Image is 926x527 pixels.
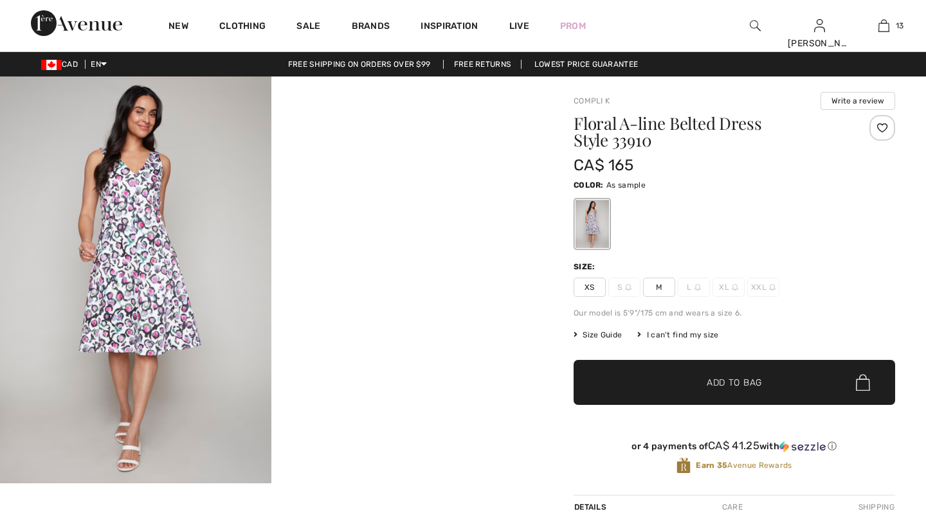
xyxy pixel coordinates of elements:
span: Color: [574,181,604,190]
span: CA$ 41.25 [708,439,759,452]
a: Free shipping on orders over $99 [278,60,441,69]
span: EN [91,60,107,69]
div: Details [574,496,610,519]
div: or 4 payments ofCA$ 41.25withSezzle Click to learn more about Sezzle [574,440,895,457]
img: Sezzle [779,441,826,452]
img: 1ère Avenue [31,10,122,36]
img: Canadian Dollar [41,60,62,70]
div: As sample [576,200,609,248]
div: or 4 payments of with [574,440,895,452]
div: Size: [574,261,598,272]
div: [PERSON_NAME] [788,37,851,50]
img: search the website [750,18,761,33]
img: ring-m.svg [625,284,631,290]
span: Size Guide [574,329,622,341]
img: ring-m.svg [694,284,701,290]
span: XL [713,278,745,297]
button: Write a review [821,92,895,110]
img: Avenue Rewards [676,457,691,474]
a: New [168,21,188,34]
img: My Info [814,18,825,33]
span: Add to Bag [707,376,762,389]
div: I can't find my size [637,329,718,341]
span: Inspiration [421,21,478,34]
iframe: Opens a widget where you can find more information [843,431,913,463]
a: Prom [560,19,586,33]
a: Clothing [219,21,266,34]
span: Avenue Rewards [696,460,792,471]
a: Compli K [574,96,610,105]
span: As sample [606,181,646,190]
span: S [608,278,640,297]
img: ring-m.svg [732,284,738,290]
span: CA$ 165 [574,156,633,174]
div: Care [711,496,754,519]
a: Brands [352,21,390,34]
a: Free Returns [443,60,522,69]
a: Lowest Price Guarantee [524,60,649,69]
span: XS [574,278,606,297]
a: Live [509,19,529,33]
img: My Bag [878,18,889,33]
div: Shipping [855,496,895,519]
a: Sale [296,21,320,34]
a: Sign In [814,19,825,31]
div: Our model is 5'9"/175 cm and wears a size 6. [574,307,895,319]
img: Bag.svg [856,374,870,391]
span: XXL [747,278,779,297]
span: M [643,278,675,297]
img: ring-m.svg [769,284,776,290]
a: 13 [852,18,915,33]
span: L [678,278,710,297]
strong: Earn 35 [696,461,727,470]
span: 13 [896,20,904,31]
h1: Floral A-line Belted Dress Style 33910 [574,115,842,148]
span: CAD [41,60,83,69]
button: Add to Bag [574,360,895,405]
